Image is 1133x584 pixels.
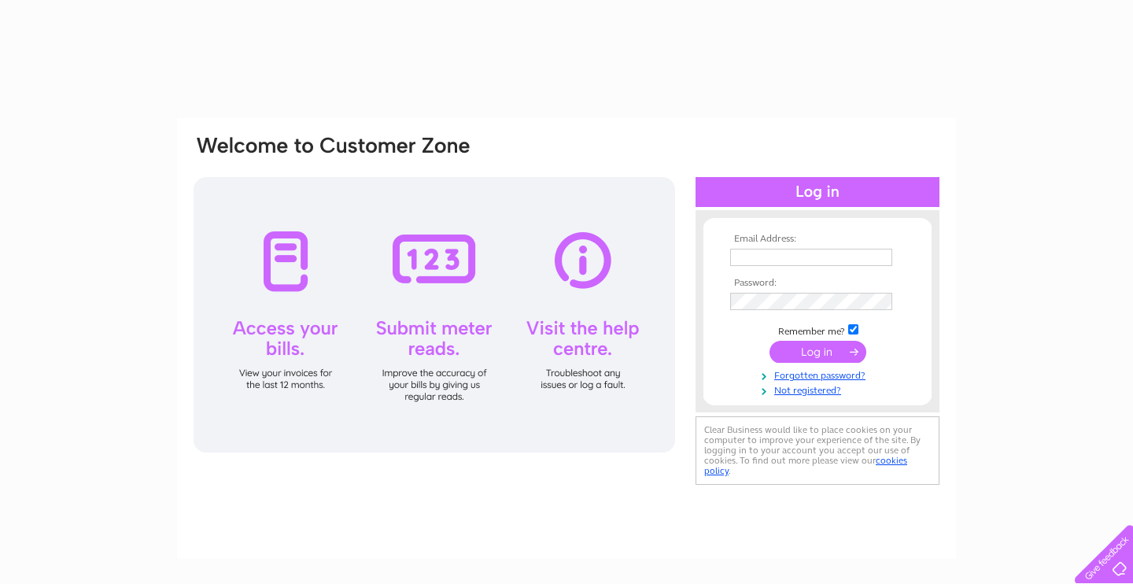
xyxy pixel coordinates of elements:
[704,455,907,476] a: cookies policy
[726,278,909,289] th: Password:
[726,322,909,338] td: Remember me?
[769,341,866,363] input: Submit
[730,382,909,397] a: Not registered?
[730,367,909,382] a: Forgotten password?
[726,234,909,245] th: Email Address:
[696,416,939,485] div: Clear Business would like to place cookies on your computer to improve your experience of the sit...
